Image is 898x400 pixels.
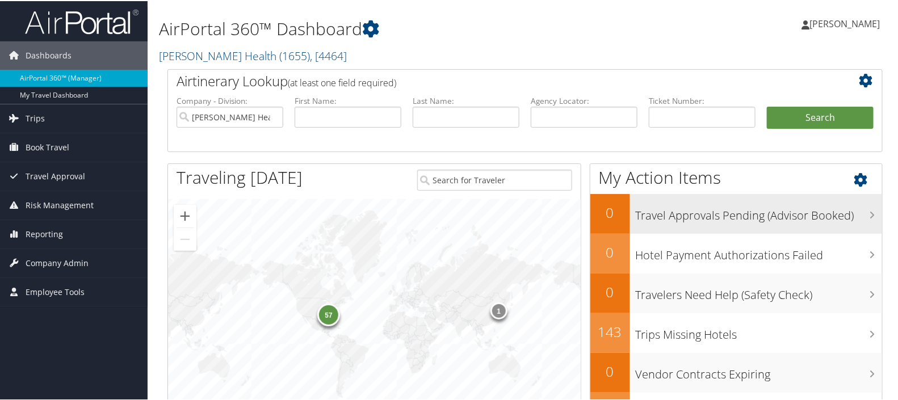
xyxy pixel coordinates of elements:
span: [PERSON_NAME] [809,16,880,29]
label: Ticket Number: [649,94,756,106]
a: 0Hotel Payment Authorizations Failed [590,233,882,272]
a: [PERSON_NAME] Health [159,47,347,62]
h2: 0 [590,361,630,380]
span: Travel Approval [26,161,85,190]
a: [PERSON_NAME] [802,6,891,40]
h1: My Action Items [590,165,882,188]
span: (at least one field required) [288,75,396,88]
label: Company - Division: [177,94,283,106]
h2: 0 [590,281,630,301]
label: Last Name: [413,94,519,106]
h3: Travelers Need Help (Safety Check) [636,280,882,302]
a: 0Travelers Need Help (Safety Check) [590,272,882,312]
label: Agency Locator: [531,94,637,106]
h2: Airtinerary Lookup [177,70,814,90]
button: Zoom out [174,227,196,250]
h1: Traveling [DATE] [177,165,303,188]
h3: Travel Approvals Pending (Advisor Booked) [636,201,882,222]
span: Company Admin [26,248,89,276]
label: First Name: [295,94,401,106]
div: 1 [490,301,507,318]
span: Trips [26,103,45,132]
h2: 143 [590,321,630,340]
span: Risk Management [26,190,94,218]
h3: Vendor Contracts Expiring [636,360,882,381]
h3: Hotel Payment Authorizations Failed [636,241,882,262]
span: Dashboards [26,40,72,69]
span: ( 1655 ) [279,47,310,62]
a: 143Trips Missing Hotels [590,312,882,352]
a: 0Vendor Contracts Expiring [590,352,882,391]
button: Zoom in [174,204,196,226]
span: Book Travel [26,132,69,161]
span: , [ 4464 ] [310,47,347,62]
button: Search [767,106,874,128]
h1: AirPortal 360™ Dashboard [159,16,647,40]
input: Search for Traveler [417,169,572,190]
h3: Trips Missing Hotels [636,320,882,342]
div: 57 [317,302,340,325]
h2: 0 [590,202,630,221]
span: Reporting [26,219,63,247]
h2: 0 [590,242,630,261]
a: 0Travel Approvals Pending (Advisor Booked) [590,193,882,233]
span: Employee Tools [26,277,85,305]
img: airportal-logo.png [25,7,139,34]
